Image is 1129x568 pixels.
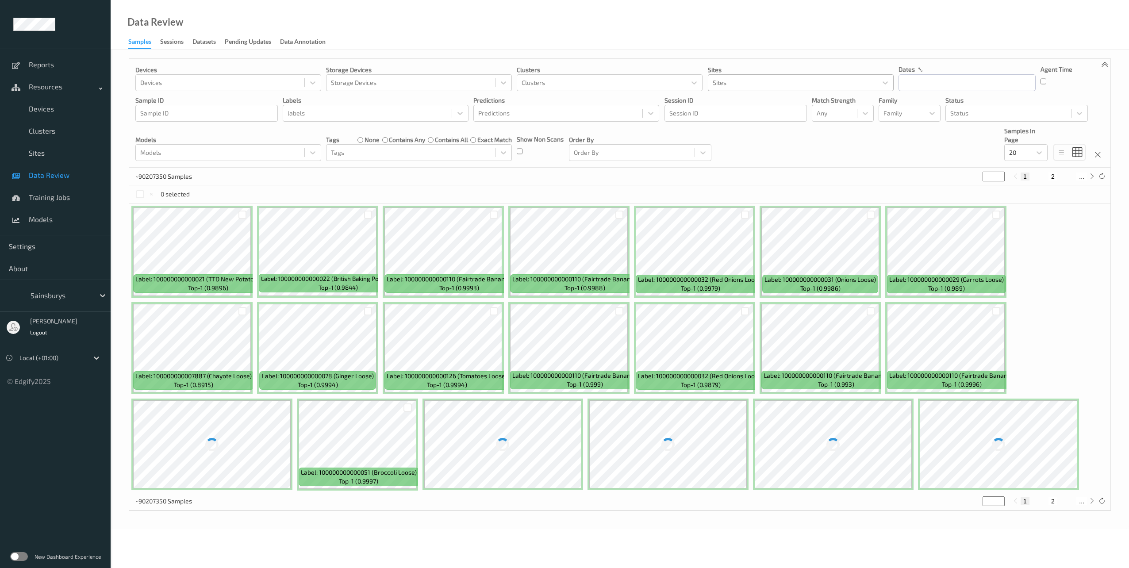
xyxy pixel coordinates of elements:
p: Tags [326,135,339,144]
span: Label: 100000000000110 (Fairtrade Bananas Loose) [889,371,1034,380]
button: 2 [1048,173,1057,180]
a: Data Annotation [280,36,334,48]
div: Pending Updates [225,37,271,48]
div: Sessions [160,37,184,48]
span: Label: 100000000000021 (TTD New Potatoes Loose) [135,275,280,284]
span: Label: 100000000000032 (Red Onions Loose) [638,275,763,284]
p: ~90207350 Samples [135,497,202,506]
a: Pending Updates [225,36,280,48]
span: top-1 (0.9896) [188,284,228,292]
a: Sessions [160,36,192,48]
span: top-1 (0.8915) [174,380,213,389]
p: Show Non Scans [517,135,564,144]
label: contains any [389,135,425,144]
div: Samples [128,37,151,49]
button: ... [1076,497,1087,505]
span: top-1 (0.999) [567,380,603,389]
span: top-1 (0.9988) [564,284,605,292]
span: Label: 100000000000051 (Broccoli Loose) [301,468,417,477]
span: top-1 (0.9994) [298,380,338,389]
label: none [365,135,380,144]
span: top-1 (0.9996) [942,380,982,389]
span: top-1 (0.9879) [681,380,721,389]
span: Label: 100000000000078 (Ginger Loose) [262,372,374,380]
button: 1 [1021,497,1029,505]
label: contains all [435,135,468,144]
p: ~90207350 Samples [135,172,202,181]
span: top-1 (0.9979) [681,284,720,293]
p: Predictions [473,96,659,105]
p: labels [283,96,468,105]
label: exact match [477,135,512,144]
p: Samples In Page [1004,127,1048,144]
button: 2 [1048,497,1057,505]
p: Session ID [664,96,807,105]
button: 1 [1021,173,1029,180]
span: Label: 100000000000029 (Carrots Loose) [889,275,1004,284]
span: Label: 100000000000110 (Fairtrade Bananas Loose) [512,275,657,284]
span: top-1 (0.9993) [439,284,479,292]
p: Sample ID [135,96,278,105]
p: Family [879,96,941,105]
p: Clusters [517,65,703,74]
p: Order By [569,135,711,144]
span: Label: 100000000007887 (Chayote Loose) [135,372,252,380]
span: Label: 100000000000110 (Fairtrade Bananas Loose) [387,275,531,284]
div: Data Review [127,18,183,27]
p: Devices [135,65,321,74]
p: Status [945,96,1088,105]
button: ... [1076,173,1087,180]
a: Samples [128,36,160,49]
span: top-1 (0.9997) [339,477,378,486]
span: Label: 100000000000032 (Red Onions Loose) [638,372,763,380]
p: Match Strength [812,96,874,105]
span: Label: 100000000000110 (Fairtrade Bananas Loose) [512,371,657,380]
span: Label: 100000000000110 (Fairtrade Bananas Loose) [764,371,908,380]
span: top-1 (0.9844) [319,283,358,292]
span: top-1 (0.989) [928,284,965,293]
a: Datasets [192,36,225,48]
span: Label: 100000000000022 (British Baking Potatoes Loose) [261,274,415,283]
p: Sites [708,65,894,74]
p: dates [899,65,915,74]
div: Data Annotation [280,37,326,48]
span: Label: 100000000000031 (Onions Loose) [764,275,876,284]
span: top-1 (0.9994) [427,380,467,389]
span: Label: 100000000000126 (Tomatoes Loose) [387,372,507,380]
p: Storage Devices [326,65,512,74]
p: Agent Time [1041,65,1072,74]
span: top-1 (0.993) [818,380,854,389]
p: 0 selected [161,190,190,199]
div: Datasets [192,37,216,48]
span: top-1 (0.9986) [800,284,841,293]
p: Models [135,135,321,144]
